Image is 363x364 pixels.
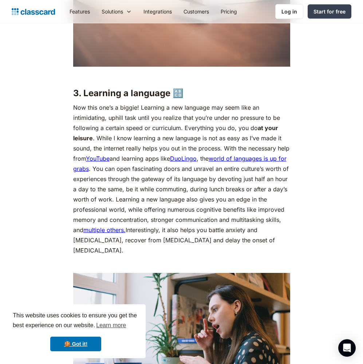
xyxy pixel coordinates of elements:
[308,4,351,19] a: Start for free
[215,3,243,20] a: Pricing
[138,3,178,20] a: Integrations
[73,88,184,98] strong: 3. Learning a language 🔠
[170,155,197,162] a: DuoLingo
[73,70,290,81] p: ‍
[281,8,297,15] div: Log in
[64,3,96,20] a: Features
[313,8,346,15] div: Start for free
[338,339,356,357] div: Open Intercom Messenger
[86,155,110,162] a: YouTube
[13,311,139,331] span: This website uses cookies to ensure you get the best experience on our website.
[73,102,290,255] p: Now this one’s a biggie! Learning a new language may seem like an intimidating, uphill task until...
[95,320,127,331] a: learn more about cookies
[12,7,55,17] a: home
[275,4,303,19] a: Log in
[6,304,146,358] div: cookieconsent
[83,226,126,234] a: multiple others.
[178,3,215,20] a: Customers
[50,337,101,351] a: dismiss cookie message
[102,8,123,15] div: Solutions
[96,3,138,20] div: Solutions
